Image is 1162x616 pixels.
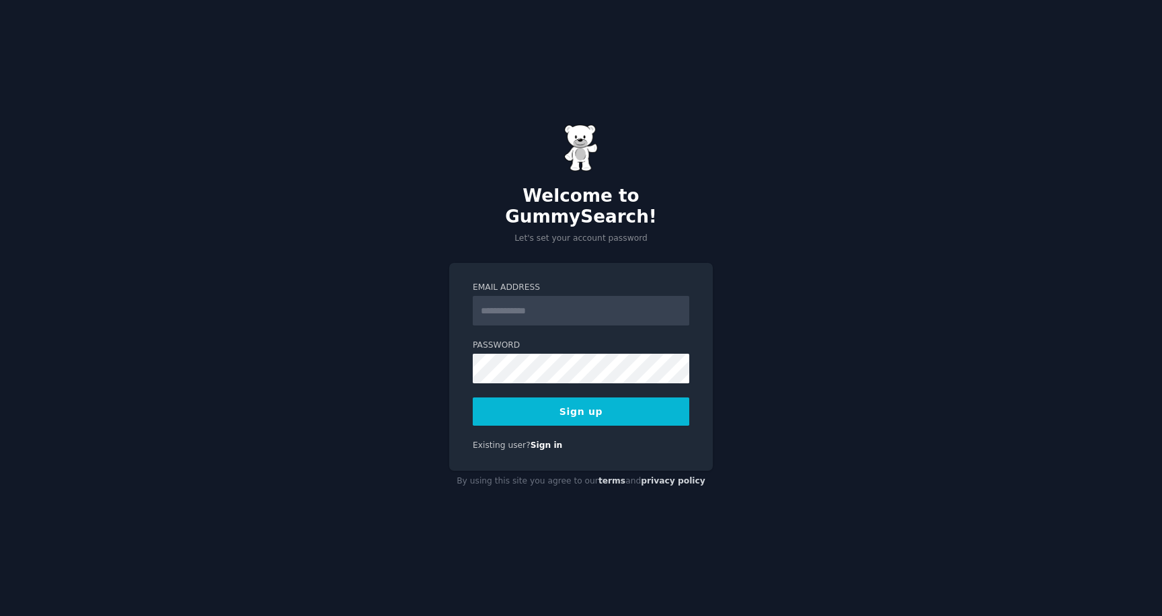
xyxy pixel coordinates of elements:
label: Password [473,340,689,352]
h2: Welcome to GummySearch! [449,186,713,228]
label: Email Address [473,282,689,294]
p: Let's set your account password [449,233,713,245]
a: Sign in [531,440,563,450]
a: terms [598,476,625,486]
button: Sign up [473,397,689,426]
a: privacy policy [641,476,705,486]
img: Gummy Bear [564,124,598,171]
span: Existing user? [473,440,531,450]
div: By using this site you agree to our and [449,471,713,492]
